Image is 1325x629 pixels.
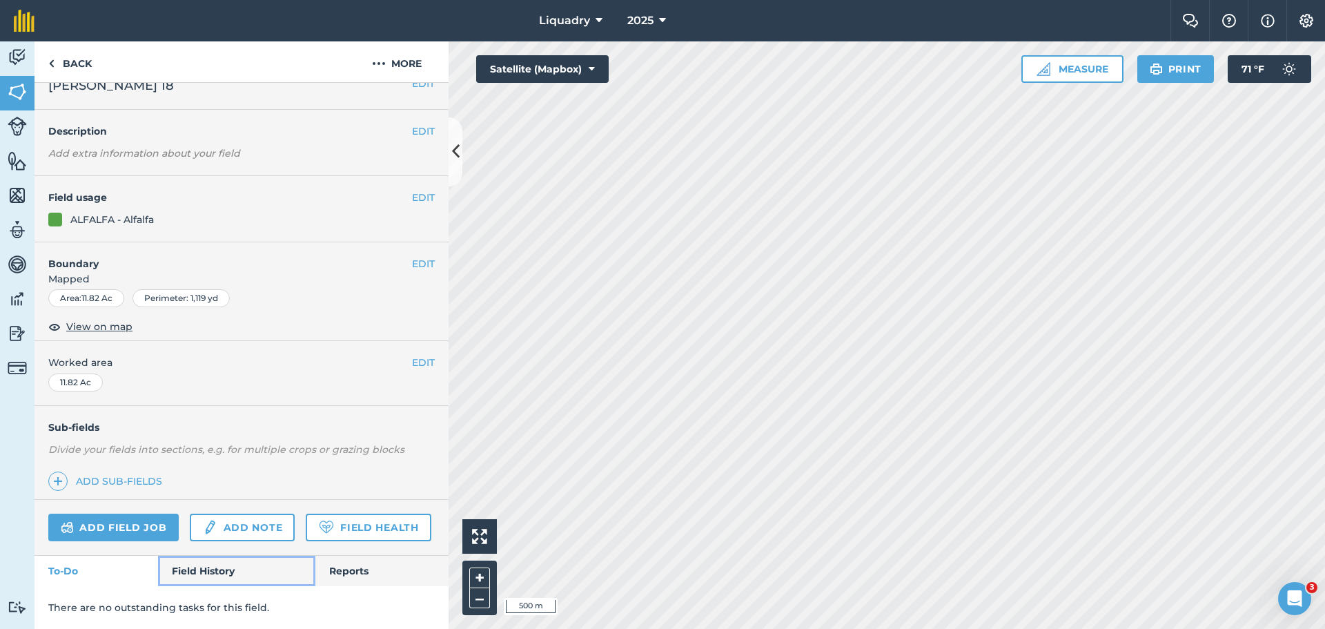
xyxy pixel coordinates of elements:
[1021,55,1123,83] button: Measure
[48,190,412,205] h4: Field usage
[8,220,27,240] img: svg+xml;base64,PD94bWwgdmVyc2lvbj0iMS4wIiBlbmNvZGluZz0idXRmLTgiPz4KPCEtLSBHZW5lcmF0b3I6IEFkb2JlIE...
[48,55,55,72] img: svg+xml;base64,PHN2ZyB4bWxucz0iaHR0cDovL3d3dy53My5vcmcvMjAwMC9zdmciIHdpZHRoPSI5IiBoZWlnaHQ9IjI0Ii...
[1137,55,1215,83] button: Print
[48,514,179,541] a: Add field job
[48,374,103,391] div: 11.82 Ac
[66,319,132,334] span: View on map
[14,10,35,32] img: fieldmargin Logo
[1278,582,1311,615] iframe: Intercom live chat
[35,556,158,586] a: To-Do
[48,600,435,615] p: There are no outstanding tasks for this field.
[315,556,449,586] a: Reports
[1037,62,1050,76] img: Ruler icon
[1241,55,1264,83] span: 71 ° F
[61,519,74,536] img: svg+xml;base64,PD94bWwgdmVyc2lvbj0iMS4wIiBlbmNvZGluZz0idXRmLTgiPz4KPCEtLSBHZW5lcmF0b3I6IEFkb2JlIE...
[8,601,27,614] img: svg+xml;base64,PD94bWwgdmVyc2lvbj0iMS4wIiBlbmNvZGluZz0idXRmLTgiPz4KPCEtLSBHZW5lcmF0b3I6IEFkb2JlIE...
[412,256,435,271] button: EDIT
[8,117,27,136] img: svg+xml;base64,PD94bWwgdmVyc2lvbj0iMS4wIiBlbmNvZGluZz0idXRmLTgiPz4KPCEtLSBHZW5lcmF0b3I6IEFkb2JlIE...
[469,588,490,608] button: –
[8,358,27,378] img: svg+xml;base64,PD94bWwgdmVyc2lvbj0iMS4wIiBlbmNvZGluZz0idXRmLTgiPz4KPCEtLSBHZW5lcmF0b3I6IEFkb2JlIE...
[35,420,449,435] h4: Sub-fields
[190,514,295,541] a: Add note
[8,47,27,68] img: svg+xml;base64,PD94bWwgdmVyc2lvbj0iMS4wIiBlbmNvZGluZz0idXRmLTgiPz4KPCEtLSBHZW5lcmF0b3I6IEFkb2JlIE...
[1261,12,1275,29] img: svg+xml;base64,PHN2ZyB4bWxucz0iaHR0cDovL3d3dy53My5vcmcvMjAwMC9zdmciIHdpZHRoPSIxNyIgaGVpZ2h0PSIxNy...
[412,355,435,370] button: EDIT
[1306,582,1317,593] span: 3
[158,556,315,586] a: Field History
[70,212,154,227] div: ALFALFA - Alfalfa
[8,81,27,102] img: svg+xml;base64,PHN2ZyB4bWxucz0iaHR0cDovL3d3dy53My5vcmcvMjAwMC9zdmciIHdpZHRoPSI1NiIgaGVpZ2h0PSI2MC...
[35,271,449,287] span: Mapped
[48,318,132,335] button: View on map
[8,185,27,206] img: svg+xml;base64,PHN2ZyB4bWxucz0iaHR0cDovL3d3dy53My5vcmcvMjAwMC9zdmciIHdpZHRoPSI1NiIgaGVpZ2h0PSI2MC...
[472,529,487,544] img: Four arrows, one pointing top left, one top right, one bottom right and the last bottom left
[202,519,217,536] img: svg+xml;base64,PD94bWwgdmVyc2lvbj0iMS4wIiBlbmNvZGluZz0idXRmLTgiPz4KPCEtLSBHZW5lcmF0b3I6IEFkb2JlIE...
[53,473,63,490] img: svg+xml;base64,PHN2ZyB4bWxucz0iaHR0cDovL3d3dy53My5vcmcvMjAwMC9zdmciIHdpZHRoPSIxNCIgaGVpZ2h0PSIyNC...
[48,472,168,491] a: Add sub-fields
[35,242,412,271] h4: Boundary
[412,124,435,139] button: EDIT
[627,12,654,29] span: 2025
[1275,55,1303,83] img: svg+xml;base64,PD94bWwgdmVyc2lvbj0iMS4wIiBlbmNvZGluZz0idXRmLTgiPz4KPCEtLSBHZW5lcmF0b3I6IEFkb2JlIE...
[372,55,386,72] img: svg+xml;base64,PHN2ZyB4bWxucz0iaHR0cDovL3d3dy53My5vcmcvMjAwMC9zdmciIHdpZHRoPSIyMCIgaGVpZ2h0PSIyNC...
[1228,55,1311,83] button: 71 °F
[48,289,124,307] div: Area : 11.82 Ac
[306,514,431,541] a: Field Health
[8,323,27,344] img: svg+xml;base64,PD94bWwgdmVyc2lvbj0iMS4wIiBlbmNvZGluZz0idXRmLTgiPz4KPCEtLSBHZW5lcmF0b3I6IEFkb2JlIE...
[35,41,106,82] a: Back
[1182,14,1199,28] img: Two speech bubbles overlapping with the left bubble in the forefront
[48,318,61,335] img: svg+xml;base64,PHN2ZyB4bWxucz0iaHR0cDovL3d3dy53My5vcmcvMjAwMC9zdmciIHdpZHRoPSIxOCIgaGVpZ2h0PSIyNC...
[8,289,27,309] img: svg+xml;base64,PD94bWwgdmVyc2lvbj0iMS4wIiBlbmNvZGluZz0idXRmLTgiPz4KPCEtLSBHZW5lcmF0b3I6IEFkb2JlIE...
[1221,14,1237,28] img: A question mark icon
[48,124,435,139] h4: Description
[8,254,27,275] img: svg+xml;base64,PD94bWwgdmVyc2lvbj0iMS4wIiBlbmNvZGluZz0idXRmLTgiPz4KPCEtLSBHZW5lcmF0b3I6IEFkb2JlIE...
[412,190,435,205] button: EDIT
[48,443,404,456] em: Divide your fields into sections, e.g. for multiple crops or grazing blocks
[1150,61,1163,77] img: svg+xml;base64,PHN2ZyB4bWxucz0iaHR0cDovL3d3dy53My5vcmcvMjAwMC9zdmciIHdpZHRoPSIxOSIgaGVpZ2h0PSIyNC...
[412,76,435,91] button: EDIT
[48,76,174,95] span: [PERSON_NAME] 18
[476,55,609,83] button: Satellite (Mapbox)
[8,151,27,171] img: svg+xml;base64,PHN2ZyB4bWxucz0iaHR0cDovL3d3dy53My5vcmcvMjAwMC9zdmciIHdpZHRoPSI1NiIgaGVpZ2h0PSI2MC...
[48,147,240,159] em: Add extra information about your field
[132,289,230,307] div: Perimeter : 1,119 yd
[345,41,449,82] button: More
[1298,14,1315,28] img: A cog icon
[469,568,490,588] button: +
[539,12,590,29] span: Liquadry
[48,355,435,370] span: Worked area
